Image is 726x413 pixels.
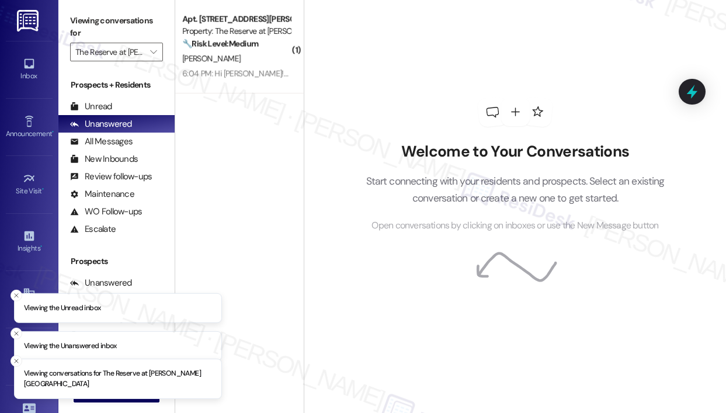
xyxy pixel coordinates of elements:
[6,226,53,258] a: Insights •
[182,53,241,64] span: [PERSON_NAME]
[11,289,22,301] button: Close toast
[348,173,682,206] p: Start connecting with your residents and prospects. Select an existing conversation or create a n...
[348,143,682,161] h2: Welcome to Your Conversations
[52,128,54,136] span: •
[6,283,53,315] a: Buildings
[11,355,22,367] button: Close toast
[70,171,152,183] div: Review follow-ups
[6,341,53,373] a: Leads
[58,255,175,268] div: Prospects
[6,54,53,85] a: Inbox
[75,43,144,61] input: All communities
[182,25,290,37] div: Property: The Reserve at [PERSON_NAME][GEOGRAPHIC_DATA]
[70,206,142,218] div: WO Follow-ups
[24,303,100,313] p: Viewing the Unread inbox
[6,169,53,200] a: Site Visit •
[70,188,134,200] div: Maintenance
[70,277,132,289] div: Unanswered
[70,153,138,165] div: New Inbounds
[150,47,157,57] i: 
[371,218,658,233] span: Open conversations by clicking on inboxes or use the New Message button
[70,136,133,148] div: All Messages
[17,10,41,32] img: ResiDesk Logo
[70,12,163,43] label: Viewing conversations for
[24,369,212,389] p: Viewing conversations for The Reserve at [PERSON_NAME][GEOGRAPHIC_DATA]
[182,39,258,49] strong: 🔧 Risk Level: Medium
[70,223,116,235] div: Escalate
[70,118,132,130] div: Unanswered
[58,79,175,91] div: Prospects + Residents
[11,327,22,339] button: Close toast
[70,100,112,113] div: Unread
[24,341,117,351] p: Viewing the Unanswered inbox
[40,242,42,251] span: •
[182,13,290,25] div: Apt. [STREET_ADDRESS][PERSON_NAME]
[42,185,44,193] span: •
